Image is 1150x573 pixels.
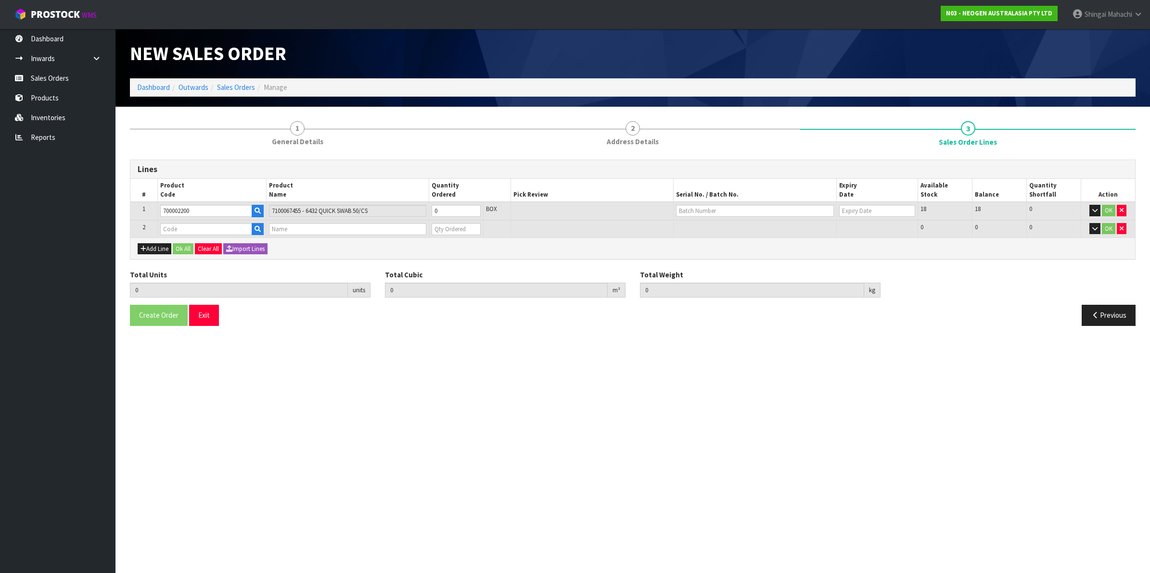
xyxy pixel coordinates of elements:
span: 2 [142,223,145,231]
span: 1 [142,205,145,213]
th: Balance [972,179,1026,202]
span: ProStock [31,8,80,21]
span: 3 [961,121,975,136]
label: Total Weight [640,270,683,280]
span: Shingai [1085,10,1106,19]
span: 1 [290,121,305,136]
button: Clear All [195,243,222,255]
div: units [348,283,371,298]
th: Product Name [266,179,429,202]
span: Mahachi [1108,10,1132,19]
span: 18 [975,205,981,213]
input: Code [160,223,252,235]
button: Ok All [173,243,193,255]
span: 18 [920,205,926,213]
input: Code [160,205,252,217]
span: 0 [1029,223,1032,231]
span: New Sales Order [130,41,286,65]
a: Sales Orders [217,83,255,92]
img: cube-alt.png [14,8,26,20]
div: m³ [608,283,626,298]
th: Quantity Ordered [429,179,511,202]
th: Pick Review [511,179,674,202]
span: Sales Order Lines [130,152,1136,333]
input: Name [269,205,427,217]
button: OK [1102,205,1115,216]
a: Outwards [179,83,208,92]
input: Batch Number [676,205,834,217]
button: Previous [1082,305,1136,325]
th: # [130,179,157,202]
span: 2 [626,121,640,136]
span: 0 [1029,205,1032,213]
div: kg [864,283,881,298]
input: Total Weight [640,283,864,298]
span: Sales Order Lines [939,137,997,147]
button: Add Line [138,243,171,255]
input: Total Units [130,283,348,298]
span: General Details [272,137,323,147]
span: Manage [264,83,287,92]
span: Create Order [139,311,179,320]
th: Product Code [157,179,266,202]
span: Address Details [607,137,659,147]
strong: N03 - NEOGEN AUSTRALASIA PTY LTD [946,9,1052,17]
th: Available Stock [918,179,972,202]
h3: Lines [138,165,1128,174]
button: Exit [189,305,219,325]
button: OK [1102,223,1115,235]
th: Quantity Shortfall [1026,179,1081,202]
span: BOX [486,205,497,213]
a: Dashboard [137,83,170,92]
label: Total Cubic [385,270,422,280]
input: Name [269,223,427,235]
input: Total Cubic [385,283,608,298]
span: 0 [920,223,923,231]
input: Qty Ordered [432,205,481,217]
span: 0 [975,223,978,231]
th: Action [1081,179,1135,202]
input: Expiry Date [839,205,915,217]
th: Expiry Date [836,179,918,202]
button: Import Lines [223,243,268,255]
th: Serial No. / Batch No. [674,179,837,202]
small: WMS [82,11,97,20]
label: Total Units [130,270,167,280]
input: Qty Ordered [432,223,481,235]
button: Create Order [130,305,188,325]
